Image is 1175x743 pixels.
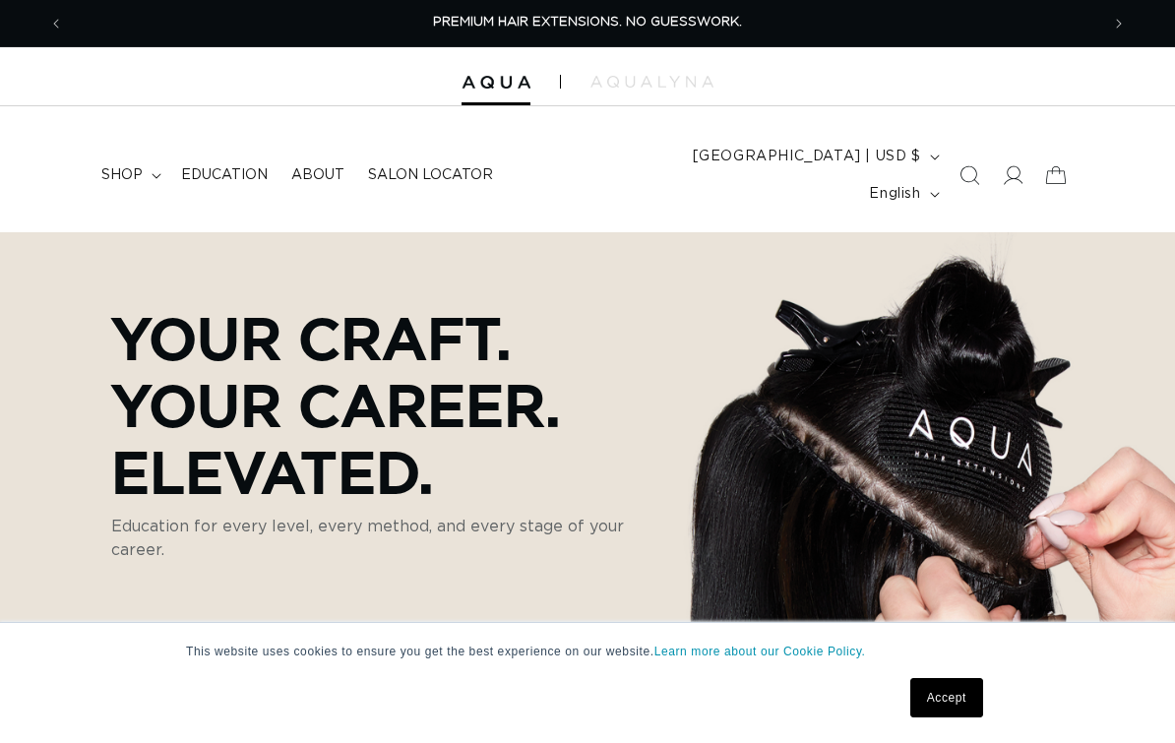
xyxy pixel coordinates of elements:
span: Salon Locator [368,166,493,184]
span: shop [101,166,143,184]
span: PREMIUM HAIR EXTENSIONS. NO GUESSWORK. [433,16,742,29]
button: English [857,175,947,213]
button: Previous announcement [34,5,78,42]
span: Education [181,166,268,184]
img: Aqua Hair Extensions [462,76,530,90]
a: Accept [910,678,983,717]
a: Education [169,155,279,196]
a: Learn more about our Cookie Policy. [654,645,866,658]
button: Next announcement [1097,5,1141,42]
a: About [279,155,356,196]
p: This website uses cookies to ensure you get the best experience on our website. [186,643,989,660]
button: [GEOGRAPHIC_DATA] | USD $ [681,138,948,175]
img: aqualyna.com [590,76,713,88]
span: English [869,184,920,205]
summary: shop [90,155,169,196]
p: Education for every level, every method, and every stage of your career. [111,515,672,562]
p: Your Craft. Your Career. Elevated. [111,304,672,505]
span: [GEOGRAPHIC_DATA] | USD $ [693,147,921,167]
span: About [291,166,344,184]
summary: Search [948,154,991,197]
a: Salon Locator [356,155,505,196]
